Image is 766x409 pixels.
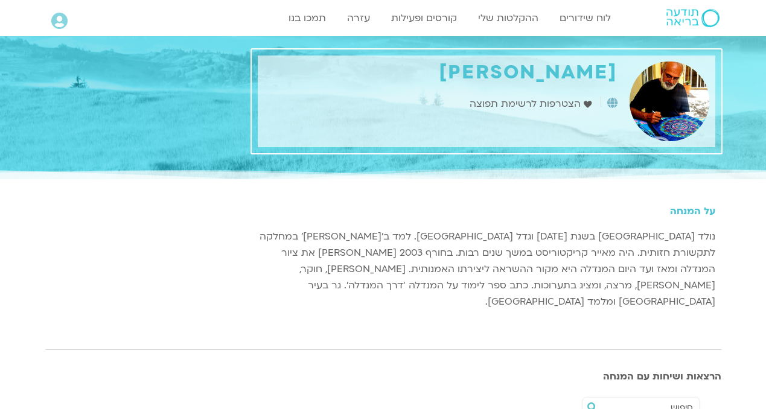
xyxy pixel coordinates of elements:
img: אני זורם, משמע אני חופשי [630,62,709,141]
span: הצטרפות לרשימת תפוצה [470,96,584,112]
a: הצטרפות לרשימת תפוצה [470,96,595,112]
a: ההקלטות שלי [472,7,544,30]
p: נולד [GEOGRAPHIC_DATA] בשנת [DATE] וגדל [GEOGRAPHIC_DATA]. למד ב’[PERSON_NAME]’ במחלקה לתקשורת חז... [258,229,715,310]
a: קורסים ופעילות [385,7,463,30]
h1: [PERSON_NAME] [264,62,618,84]
a: תמכו בנו [282,7,332,30]
a: עזרה [341,7,376,30]
h3: הרצאות ושיחות עם המנחה [45,371,721,382]
img: תודעה בריאה [666,9,720,27]
a: לוח שידורים [554,7,617,30]
h5: על המנחה [258,206,715,217]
